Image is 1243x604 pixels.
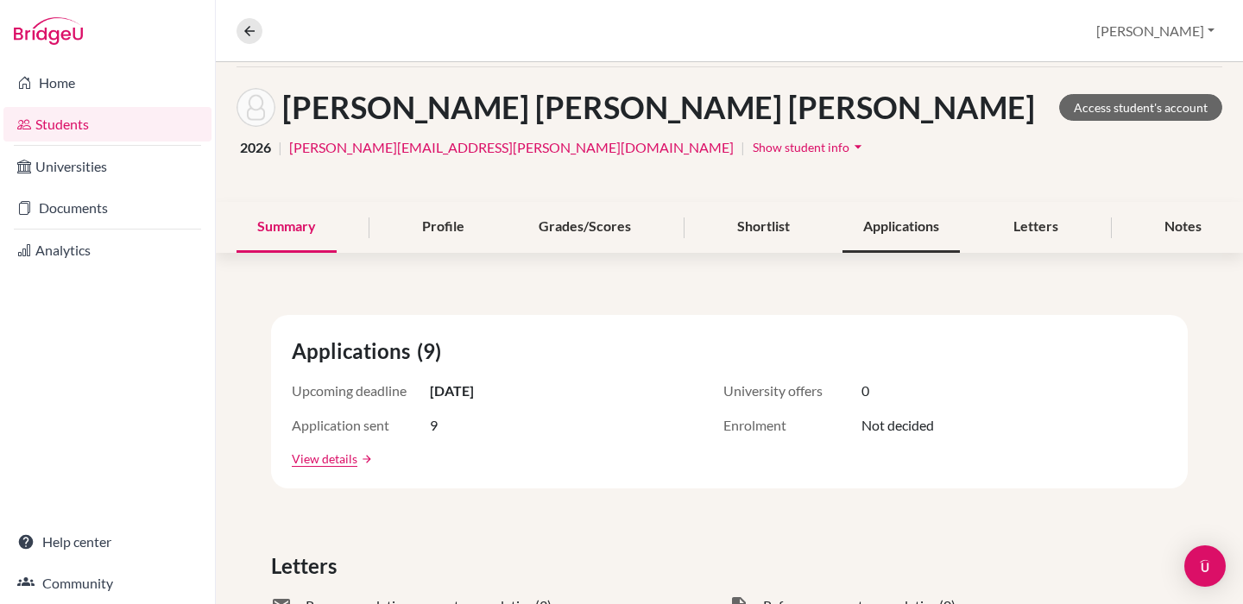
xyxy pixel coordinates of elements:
[292,381,430,401] span: Upcoming deadline
[753,140,849,154] span: Show student info
[3,566,211,601] a: Community
[518,202,652,253] div: Grades/Scores
[849,138,867,155] i: arrow_drop_down
[430,381,474,401] span: [DATE]
[3,149,211,184] a: Universities
[240,137,271,158] span: 2026
[723,415,861,436] span: Enrolment
[430,415,438,436] span: 9
[401,202,485,253] div: Profile
[861,381,869,401] span: 0
[289,137,734,158] a: [PERSON_NAME][EMAIL_ADDRESS][PERSON_NAME][DOMAIN_NAME]
[3,107,211,142] a: Students
[282,89,1035,126] h1: [PERSON_NAME] [PERSON_NAME] [PERSON_NAME]
[3,191,211,225] a: Documents
[417,336,448,367] span: (9)
[292,415,430,436] span: Application sent
[1184,545,1226,587] div: Open Intercom Messenger
[278,137,282,158] span: |
[861,415,934,436] span: Not decided
[357,453,373,465] a: arrow_forward
[723,381,861,401] span: University offers
[292,336,417,367] span: Applications
[3,233,211,267] a: Analytics
[1059,94,1222,121] a: Access student's account
[237,88,275,127] img: Giovanni Leonidas Cabrera Morales's avatar
[271,551,344,582] span: Letters
[292,450,357,468] a: View details
[1088,15,1222,47] button: [PERSON_NAME]
[1144,202,1222,253] div: Notes
[993,202,1079,253] div: Letters
[842,202,960,253] div: Applications
[752,134,868,160] button: Show student infoarrow_drop_down
[716,202,811,253] div: Shortlist
[14,17,83,45] img: Bridge-U
[3,66,211,100] a: Home
[237,202,337,253] div: Summary
[741,137,745,158] span: |
[3,525,211,559] a: Help center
